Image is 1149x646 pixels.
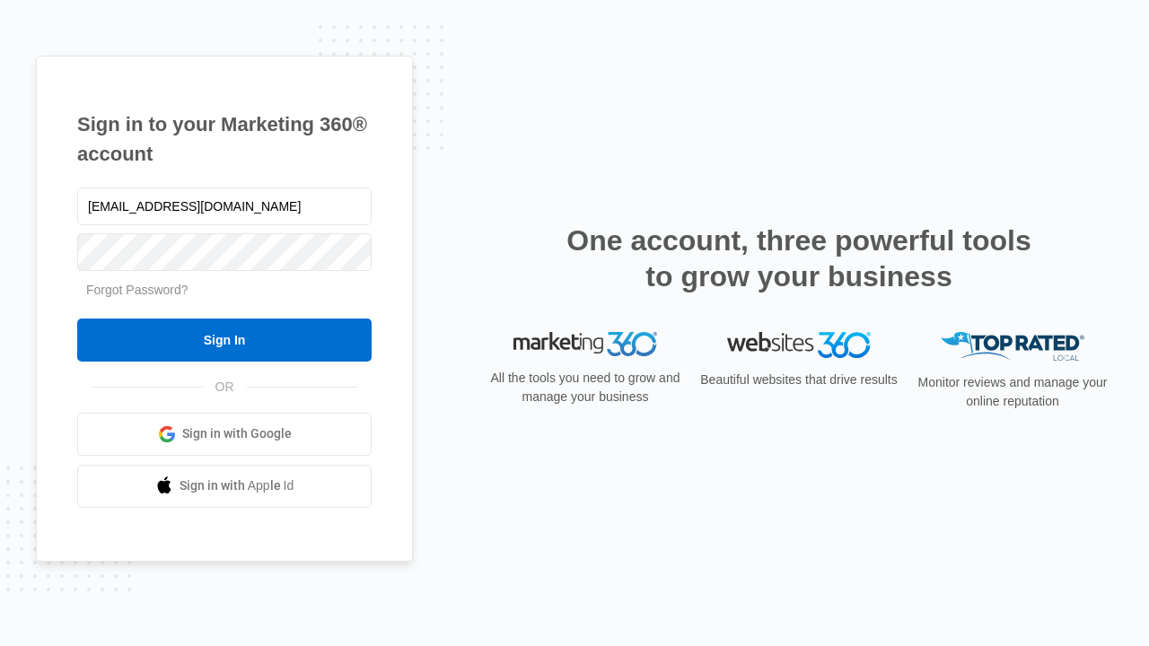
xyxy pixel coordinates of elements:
[86,283,189,297] a: Forgot Password?
[513,332,657,357] img: Marketing 360
[77,319,372,362] input: Sign In
[203,378,247,397] span: OR
[941,332,1084,362] img: Top Rated Local
[912,373,1113,411] p: Monitor reviews and manage your online reputation
[180,476,294,495] span: Sign in with Apple Id
[727,332,871,358] img: Websites 360
[77,413,372,456] a: Sign in with Google
[77,465,372,508] a: Sign in with Apple Id
[182,424,292,443] span: Sign in with Google
[698,371,899,389] p: Beautiful websites that drive results
[77,109,372,169] h1: Sign in to your Marketing 360® account
[77,188,372,225] input: Email
[561,223,1037,294] h2: One account, three powerful tools to grow your business
[485,369,686,406] p: All the tools you need to grow and manage your business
